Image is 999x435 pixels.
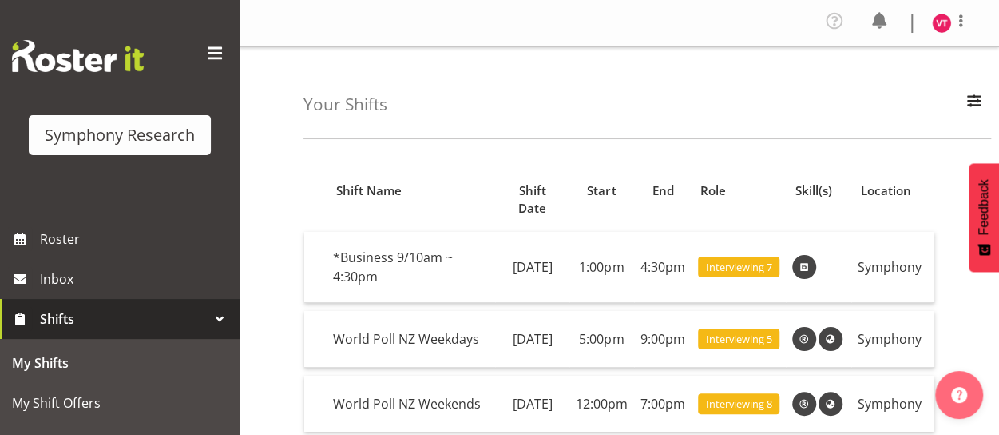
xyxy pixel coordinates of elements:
[795,182,842,200] div: Skill(s)
[851,376,934,432] td: Symphony
[569,376,634,432] td: 12:00pm
[335,182,486,200] div: Shift Name
[932,14,951,33] img: vala-tone11405.jpg
[327,311,495,368] td: World Poll NZ Weekdays
[634,311,692,368] td: 9:00pm
[977,179,991,235] span: Feedback
[495,376,569,432] td: [DATE]
[705,332,771,347] span: Interviewing 5
[851,232,934,303] td: Symphony
[40,267,232,291] span: Inbox
[969,163,999,272] button: Feedback - Show survey
[957,87,991,122] button: Filter Employees
[12,391,228,415] span: My Shift Offers
[303,95,387,114] h4: Your Shifts
[505,182,561,218] div: Shift Date
[12,40,144,72] img: Rosterit website logo
[569,232,634,303] td: 1:00pm
[4,383,236,423] a: My Shift Offers
[851,311,934,368] td: Symphony
[578,182,624,200] div: Start
[705,397,771,412] span: Interviewing 8
[569,311,634,368] td: 5:00pm
[4,343,236,383] a: My Shifts
[705,260,771,275] span: Interviewing 7
[40,307,208,331] span: Shifts
[634,376,692,432] td: 7:00pm
[643,182,682,200] div: End
[45,123,195,147] div: Symphony Research
[12,351,228,375] span: My Shifts
[700,182,776,200] div: Role
[40,227,232,251] span: Roster
[951,387,967,403] img: help-xxl-2.png
[495,232,569,303] td: [DATE]
[495,311,569,368] td: [DATE]
[327,376,495,432] td: World Poll NZ Weekends
[860,182,925,200] div: Location
[327,232,495,303] td: *Business 9/10am ~ 4:30pm
[634,232,692,303] td: 4:30pm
